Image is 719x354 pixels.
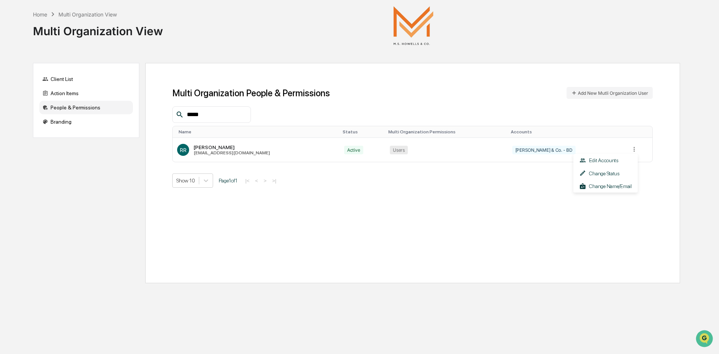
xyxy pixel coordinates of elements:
h1: Multi Organization People & Permissions [172,88,330,99]
span: Pylon [75,127,91,133]
iframe: Open customer support [695,329,715,350]
div: Toggle SortBy [632,129,649,134]
div: Toggle SortBy [343,129,382,134]
span: Page 1 of 1 [219,178,237,184]
div: Action Items [39,87,133,100]
span: Data Lookup [15,109,47,116]
img: 1746055101610-c473b297-6a78-478c-a979-82029cc54cd1 [7,57,21,71]
div: Toggle SortBy [179,129,337,134]
div: We're available if you need us! [25,65,95,71]
div: Client List [39,72,133,86]
div: Change Status [579,170,632,177]
a: 🖐️Preclearance [4,91,51,105]
div: Change Name/Email [579,183,632,190]
div: 🖐️ [7,95,13,101]
button: Add New Mutli Organization User [567,87,653,99]
div: [PERSON_NAME] & Co. - BD [512,146,576,154]
div: Home [33,11,47,18]
div: Multi Organization View [58,11,117,18]
div: Active [344,146,363,154]
p: How can we help? [7,16,136,28]
div: 🗄️ [54,95,60,101]
div: Users [390,146,408,154]
div: Toggle SortBy [511,129,624,134]
button: < [253,178,260,184]
a: 🗄️Attestations [51,91,96,105]
button: > [261,178,269,184]
div: [EMAIL_ADDRESS][DOMAIN_NAME] [194,150,270,155]
button: Start new chat [127,60,136,69]
a: Powered byPylon [53,127,91,133]
button: >| [270,178,279,184]
span: Attestations [62,94,93,102]
div: People & Permissions [39,101,133,114]
a: 🔎Data Lookup [4,106,50,119]
div: Edit Accounts [579,157,632,164]
span: RR [180,147,186,153]
div: Start new chat [25,57,123,65]
div: Toggle SortBy [388,129,504,134]
span: Preclearance [15,94,48,102]
div: Multi Organization View [33,18,163,38]
div: 🔎 [7,109,13,115]
div: Branding [39,115,133,128]
img: M.S. Howells & Co. [376,6,451,45]
div: [PERSON_NAME] [194,144,270,150]
button: |< [243,178,252,184]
